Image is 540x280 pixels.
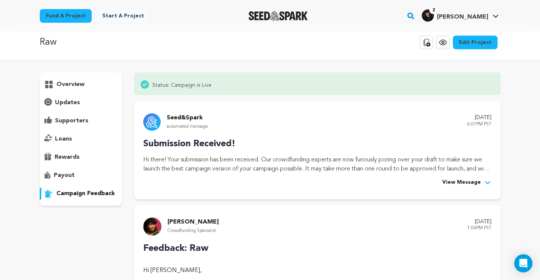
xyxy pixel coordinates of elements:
a: Edit Project [453,36,498,49]
button: campaign feedback [40,188,122,200]
p: [DATE] [467,217,491,227]
button: View Message [442,178,491,187]
img: 9732bf93d350c959.jpg [143,217,161,236]
button: overview [40,78,122,91]
p: supporters [55,116,88,125]
span: Status: Campaign is Live [152,80,211,89]
p: 1:04PM PST [467,224,491,233]
button: updates [40,97,122,109]
button: payout [40,169,122,181]
p: campaign feedback [56,189,115,198]
p: overview [56,80,85,89]
button: loans [40,133,122,145]
p: 6:01PM PST [467,120,491,129]
button: supporters [40,115,122,127]
a: Fund a project [40,9,92,23]
p: Hi there! Your submission has been received. Our crowdfunding experts are now furiously poring ov... [143,155,491,174]
span: Jayson H.'s Profile [420,8,500,24]
p: rewards [55,153,80,162]
p: Submission Received! [143,137,491,151]
div: Jayson H.'s Profile [422,9,488,22]
p: updates [55,98,80,107]
p: loans [55,135,72,144]
img: Seed&Spark Logo Dark Mode [249,11,308,20]
span: 2 [429,6,438,14]
p: [DATE] [467,113,491,122]
p: Raw [40,36,56,49]
div: Open Intercom Messenger [514,254,532,272]
p: Crowdfunding Specialist [167,227,219,235]
a: Start a project [96,9,150,23]
span: [PERSON_NAME] [437,14,488,20]
p: [PERSON_NAME] [167,217,219,227]
button: rewards [40,151,122,163]
p: Seed&Spark [167,113,208,122]
img: e4d5c9ffd1a33150.png [422,9,434,22]
span: View Message [442,178,481,187]
p: payout [54,171,75,180]
a: Seed&Spark Homepage [249,11,308,20]
p: automated message [167,122,208,131]
a: Jayson H.'s Profile [420,8,500,22]
p: Feedback: Raw [143,242,491,255]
